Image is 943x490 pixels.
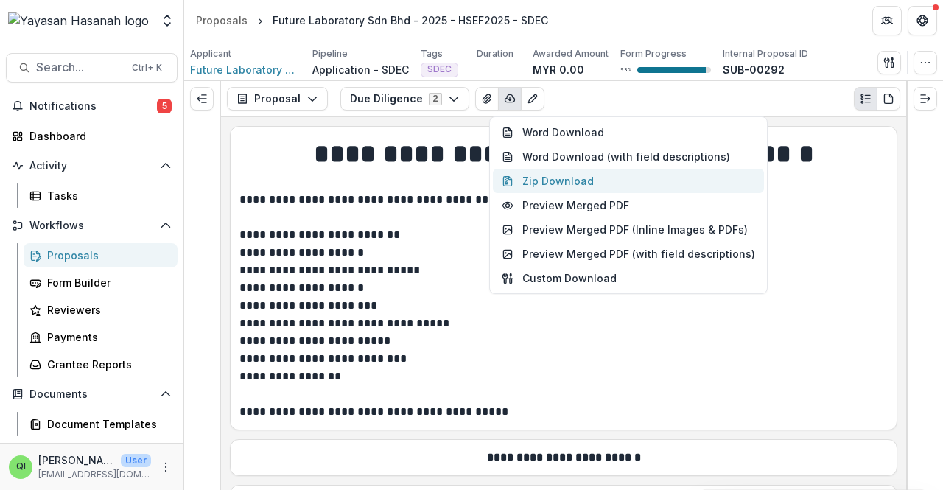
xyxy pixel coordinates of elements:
[273,13,548,28] div: Future Laboratory Sdn Bhd - 2025 - HSEF2025 - SDEC
[620,65,631,75] p: 93 %
[24,298,178,322] a: Reviewers
[312,62,409,77] p: Application - SDEC
[38,452,115,468] p: [PERSON_NAME]
[190,10,554,31] nav: breadcrumb
[6,214,178,237] button: Open Workflows
[47,188,166,203] div: Tasks
[877,87,900,111] button: PDF view
[16,462,26,472] div: Qistina Izahan
[47,357,166,372] div: Grantee Reports
[914,87,937,111] button: Expand right
[36,60,123,74] span: Search...
[24,270,178,295] a: Form Builder
[29,128,166,144] div: Dashboard
[47,302,166,318] div: Reviewers
[475,87,499,111] button: View Attached Files
[47,275,166,290] div: Form Builder
[312,47,348,60] p: Pipeline
[47,416,166,432] div: Document Templates
[908,6,937,35] button: Get Help
[24,183,178,208] a: Tasks
[227,87,328,111] button: Proposal
[29,160,154,172] span: Activity
[38,468,151,481] p: [EMAIL_ADDRESS][DOMAIN_NAME]
[6,442,178,466] button: Open Contacts
[521,87,544,111] button: Edit as form
[24,325,178,349] a: Payments
[190,62,301,77] a: Future Laboratory Sdn Bhd
[29,220,154,232] span: Workflows
[190,10,253,31] a: Proposals
[47,248,166,263] div: Proposals
[6,382,178,406] button: Open Documents
[24,352,178,377] a: Grantee Reports
[24,243,178,267] a: Proposals
[6,94,178,118] button: Notifications5
[8,12,149,29] img: Yayasan Hasanah logo
[723,47,808,60] p: Internal Proposal ID
[190,47,231,60] p: Applicant
[29,100,157,113] span: Notifications
[6,154,178,178] button: Open Activity
[340,87,469,111] button: Due Diligence2
[47,329,166,345] div: Payments
[723,62,785,77] p: SUB-00292
[129,60,165,76] div: Ctrl + K
[421,47,443,60] p: Tags
[24,412,178,436] a: Document Templates
[620,47,687,60] p: Form Progress
[477,47,513,60] p: Duration
[196,13,248,28] div: Proposals
[6,124,178,148] a: Dashboard
[29,388,154,401] span: Documents
[121,454,151,467] p: User
[157,99,172,113] span: 5
[533,47,609,60] p: Awarded Amount
[533,62,584,77] p: MYR 0.00
[427,64,452,74] span: SDEC
[854,87,877,111] button: Plaintext view
[190,87,214,111] button: Expand left
[6,53,178,83] button: Search...
[872,6,902,35] button: Partners
[157,6,178,35] button: Open entity switcher
[157,458,175,476] button: More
